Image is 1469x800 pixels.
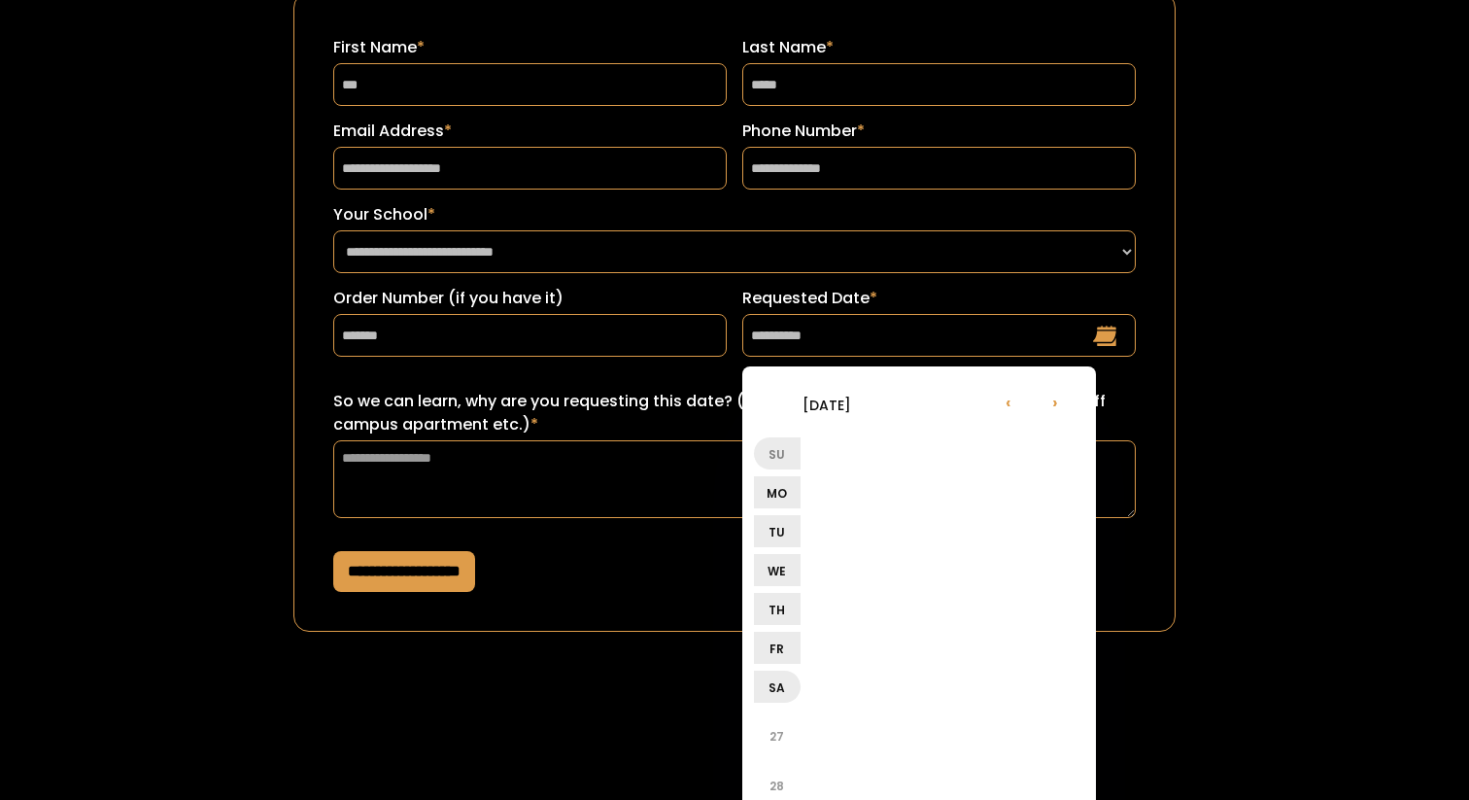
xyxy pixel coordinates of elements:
[742,287,1136,310] label: Requested Date
[333,203,1135,226] label: Your School
[333,390,1135,436] label: So we can learn, why are you requesting this date? (ex: sorority recruitment, lease turn over for...
[1032,378,1078,425] li: ›
[742,120,1136,143] label: Phone Number
[754,381,900,428] li: [DATE]
[754,515,801,547] li: Tu
[754,437,801,470] li: Su
[754,554,801,586] li: We
[754,476,801,508] li: Mo
[742,36,1136,59] label: Last Name
[985,378,1032,425] li: ‹
[333,287,727,310] label: Order Number (if you have it)
[333,120,727,143] label: Email Address
[754,671,801,703] li: Sa
[754,593,801,625] li: Th
[754,632,801,664] li: Fr
[754,713,801,759] li: 27
[333,36,727,59] label: First Name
